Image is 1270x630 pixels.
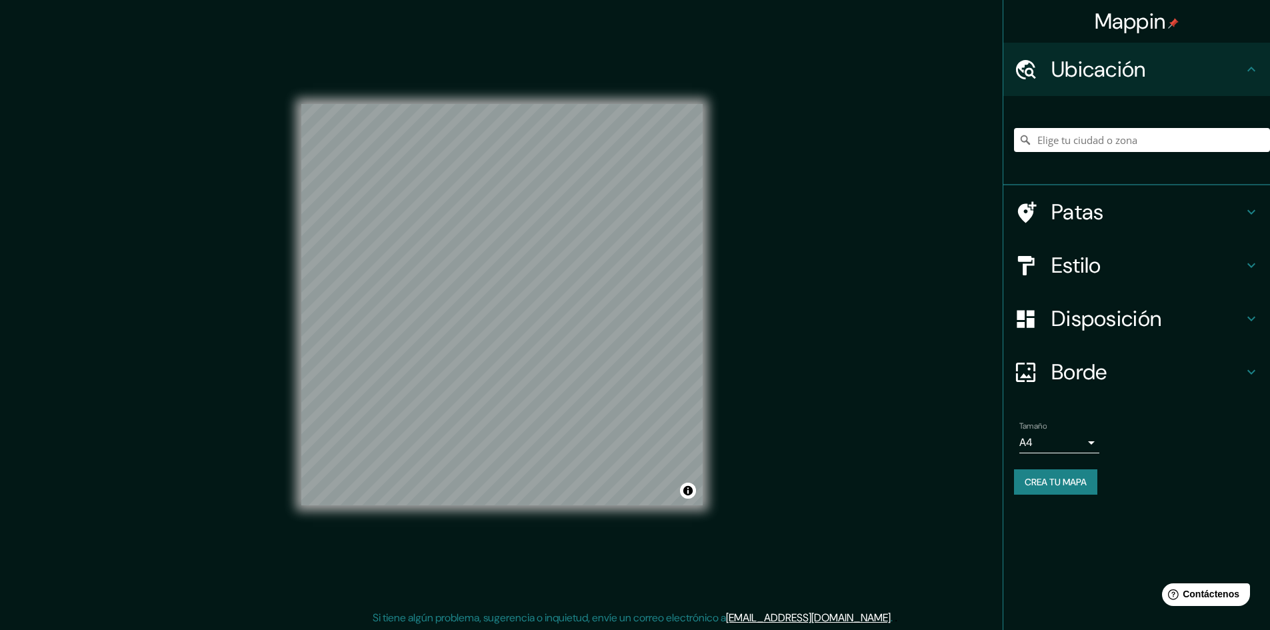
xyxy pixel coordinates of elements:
[1051,198,1104,226] font: Patas
[1003,292,1270,345] div: Disposición
[1025,476,1087,488] font: Crea tu mapa
[1019,435,1033,449] font: A4
[1003,239,1270,292] div: Estilo
[1151,578,1255,615] iframe: Lanzador de widgets de ayuda
[301,104,703,505] canvas: Mapa
[1014,469,1097,495] button: Crea tu mapa
[1051,358,1107,386] font: Borde
[1019,421,1047,431] font: Tamaño
[726,611,891,625] a: [EMAIL_ADDRESS][DOMAIN_NAME]
[1051,305,1161,333] font: Disposición
[1168,18,1179,29] img: pin-icon.png
[680,483,696,499] button: Activar o desactivar atribución
[1003,345,1270,399] div: Borde
[1095,7,1166,35] font: Mappin
[1051,251,1101,279] font: Estilo
[1051,55,1146,83] font: Ubicación
[893,610,895,625] font: .
[1003,43,1270,96] div: Ubicación
[891,611,893,625] font: .
[1019,432,1099,453] div: A4
[1003,185,1270,239] div: Patas
[895,610,897,625] font: .
[1014,128,1270,152] input: Elige tu ciudad o zona
[373,611,726,625] font: Si tiene algún problema, sugerencia o inquietud, envíe un correo electrónico a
